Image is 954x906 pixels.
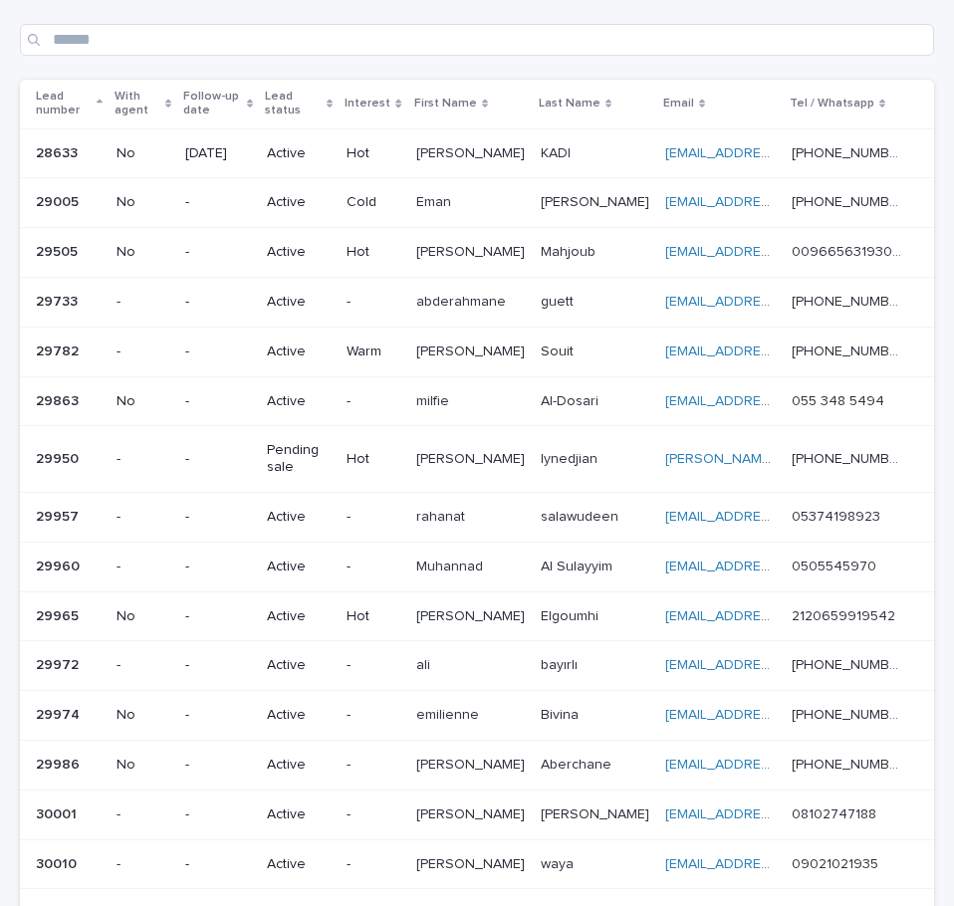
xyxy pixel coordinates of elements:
[416,389,453,410] p: milfie
[20,178,934,228] tr: 2900529005 No-ActiveColdEmanEman [PERSON_NAME][PERSON_NAME] [EMAIL_ADDRESS][PERSON_NAME][DOMAIN_N...
[416,190,455,211] p: Eman
[185,343,251,360] p: -
[665,758,890,772] a: [EMAIL_ADDRESS][DOMAIN_NAME]
[20,790,934,839] tr: 3000130001 --Active-[PERSON_NAME][PERSON_NAME] [PERSON_NAME][PERSON_NAME] [EMAIL_ADDRESS][DOMAIN_...
[185,856,251,873] p: -
[185,393,251,410] p: -
[347,145,399,162] p: Hot
[36,290,82,311] p: 29733
[539,93,600,114] p: Last Name
[541,802,653,823] p: [PERSON_NAME]
[347,393,399,410] p: -
[36,703,84,724] p: 29974
[792,190,906,211] p: [PHONE_NUMBER]
[416,141,529,162] p: [PERSON_NAME]
[792,555,880,575] p: 0505545970
[117,657,169,674] p: -
[792,340,906,360] p: [PHONE_NUMBER]
[36,802,81,823] p: 30001
[185,145,251,162] p: [DATE]
[347,509,399,526] p: -
[347,194,399,211] p: Cold
[541,505,622,526] p: salawudeen
[267,442,331,476] p: Pending sale
[416,604,529,625] p: [PERSON_NAME]
[36,604,83,625] p: 29965
[665,807,890,821] a: [EMAIL_ADDRESS][DOMAIN_NAME]
[20,740,934,790] tr: 2998629986 No-Active-[PERSON_NAME][PERSON_NAME] AberchaneAberchane [EMAIL_ADDRESS][DOMAIN_NAME] [...
[267,559,331,575] p: Active
[117,244,169,261] p: No
[267,757,331,774] p: Active
[267,608,331,625] p: Active
[792,389,888,410] p: ‭055 348 5494‬
[347,244,399,261] p: Hot
[185,294,251,311] p: -
[347,757,399,774] p: -
[20,641,934,691] tr: 2997229972 --Active-aliali bayırlıbayırlı [EMAIL_ADDRESS][DOMAIN_NAME] [PHONE_NUMBER][PHONE_NUMBER]
[347,707,399,724] p: -
[267,145,331,162] p: Active
[790,93,874,114] p: Tel / Whatsapp
[665,708,890,722] a: [EMAIL_ADDRESS][DOMAIN_NAME]
[20,128,934,178] tr: 2863328633 No[DATE]ActiveHot[PERSON_NAME][PERSON_NAME] KADIKADI [EMAIL_ADDRESS][DOMAIN_NAME] [PHO...
[185,559,251,575] p: -
[20,24,934,56] input: Search
[347,608,399,625] p: Hot
[663,93,694,114] p: Email
[185,707,251,724] p: -
[36,141,82,162] p: 28633
[541,190,653,211] p: [PERSON_NAME]
[36,753,84,774] p: 29986
[20,228,934,278] tr: 2950529505 No-ActiveHot[PERSON_NAME][PERSON_NAME] MahjoubMahjoub [EMAIL_ADDRESS][DOMAIN_NAME] 009...
[267,393,331,410] p: Active
[665,510,890,524] a: [EMAIL_ADDRESS][DOMAIN_NAME]
[115,86,159,122] p: With agent
[416,852,529,873] p: [PERSON_NAME]
[792,753,906,774] p: [PHONE_NUMBER]
[347,657,399,674] p: -
[414,93,477,114] p: First Name
[416,802,529,823] p: [PERSON_NAME]
[541,753,615,774] p: Aberchane
[117,757,169,774] p: No
[117,806,169,823] p: -
[347,806,399,823] p: -
[416,340,529,360] p: [PERSON_NAME]
[36,653,83,674] p: 29972
[117,509,169,526] p: -
[36,190,83,211] p: 29005
[185,244,251,261] p: -
[20,839,934,889] tr: 3001030010 --Active-[PERSON_NAME][PERSON_NAME] wayawaya [EMAIL_ADDRESS][DOMAIN_NAME] 090210219350...
[541,340,578,360] p: Souit
[347,856,399,873] p: -
[416,703,483,724] p: emilienne
[416,447,529,468] p: Alexan Agatino
[36,555,84,575] p: 29960
[267,194,331,211] p: Active
[665,560,890,573] a: [EMAIL_ADDRESS][DOMAIN_NAME]
[117,707,169,724] p: No
[792,604,899,625] p: 2120659919542
[265,86,322,122] p: Lead status
[347,294,399,311] p: -
[792,240,906,261] p: 00966563193063
[117,856,169,873] p: -
[416,290,510,311] p: abderahmane
[665,857,890,871] a: [EMAIL_ADDRESS][DOMAIN_NAME]
[185,509,251,526] p: -
[792,703,906,724] p: [PHONE_NUMBER]
[347,451,399,468] p: Hot
[36,86,92,122] p: Lead number
[541,141,575,162] p: KADI
[117,608,169,625] p: No
[541,653,582,674] p: bayırlı
[36,340,83,360] p: 29782
[541,240,599,261] p: Mahjoub
[541,604,602,625] p: Elgoumhi
[665,609,890,623] a: [EMAIL_ADDRESS][DOMAIN_NAME]
[117,145,169,162] p: No
[665,658,890,672] a: [EMAIL_ADDRESS][DOMAIN_NAME]
[36,240,82,261] p: 29505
